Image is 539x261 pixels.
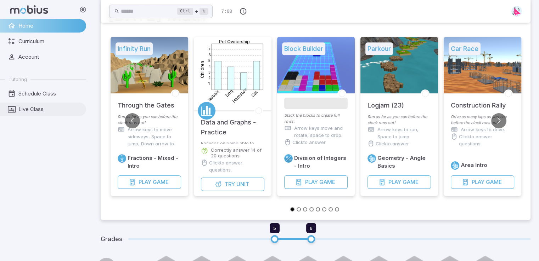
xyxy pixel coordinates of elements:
p: Run as far as you can before the clock runs out! [367,114,431,126]
button: TryUnit [201,178,264,191]
a: Fractions/Decimals [118,154,126,163]
button: Go to slide 5 [316,207,320,211]
text: Cat [250,89,259,98]
button: PlayGame [451,175,514,189]
h5: Grades [101,234,123,244]
span: Game [403,178,419,186]
text: Hamster [231,87,248,104]
button: Go to slide 1 [290,207,294,211]
span: Unit [236,180,249,188]
h5: Block Builder [282,42,325,55]
span: Play [388,178,401,186]
button: Report an Issue [236,5,250,18]
span: Play [305,178,318,186]
p: Click to answer questions. [292,139,348,153]
span: Game [153,178,169,186]
h5: Infinity Run [116,42,153,55]
text: Dog [224,88,234,98]
span: Curriculum [18,37,81,45]
button: Go to slide 7 [329,207,333,211]
span: Game [486,178,502,186]
span: Account [18,53,81,61]
p: Stack the blocks to create full rows. [284,112,348,124]
button: Go to slide 8 [335,207,339,211]
span: Schedule Class [18,90,81,98]
h5: Construction Rally [451,93,506,110]
h5: Parkour [365,42,393,55]
h5: Car Race [449,42,481,55]
text: 7 [208,47,210,51]
a: Geometry 2D [451,161,459,170]
span: Live Class [18,105,81,113]
p: Time Remaining [221,8,232,15]
span: Play [472,178,484,186]
text: 5 [208,58,210,63]
button: PlayGame [284,175,348,189]
span: Game [319,178,335,186]
p: Correctly answer 14 of 20 questions. [211,147,264,158]
text: Rabbit [207,89,220,102]
button: PlayGame [118,175,181,189]
a: Data/Graphing [198,102,215,120]
span: Tutoring [9,76,27,82]
div: + [177,7,208,16]
a: Multiply/Divide [284,154,293,163]
p: Click to answer questions. [209,159,264,173]
a: Geometry 2D [367,154,376,163]
p: Arrow keys move and rotate, space to drop. [294,124,348,139]
p: Arrow keys to drive. [461,126,505,133]
p: Click to answer questions. [459,133,514,147]
p: Drive as many laps as you can before the clock runs out! [451,114,514,126]
h6: Division of Integers - Intro [294,154,348,170]
img: right-triangle.svg [511,6,522,17]
h5: Through the Gates [118,93,174,110]
text: Children [199,61,204,78]
span: Home [18,22,81,30]
text: 2 [208,76,210,80]
h6: Fractions - Mixed - Intro [128,154,181,170]
span: Play [139,178,151,186]
p: Arrow keys to move sideways, Space to jump, Down arrow to duck and roll. [128,126,181,154]
text: 4 [208,64,210,69]
kbd: k [200,8,208,15]
text: Pet Ownership [219,39,249,44]
h5: Data and Graphs - Practice [201,110,264,137]
p: Focuses on being able to read and work with data and graphs. [201,141,264,144]
p: Arrow keys to run, Space to jump. [377,126,431,140]
button: Go to slide 4 [309,207,314,211]
span: Try [225,180,235,188]
p: Run as far as you can before the clock runs out! [118,114,181,126]
kbd: Ctrl [177,8,193,15]
text: 6 [208,53,210,57]
h6: Geometry - Angle Basics [377,154,431,170]
h5: Logjam (23) [367,93,404,110]
text: 3 [208,70,210,74]
button: Go to next slide [491,113,506,128]
button: Go to slide 3 [303,207,307,211]
h6: Area Intro [461,161,487,169]
span: 6 [310,225,313,231]
button: Go to slide 6 [322,207,326,211]
button: Go to slide 2 [297,207,301,211]
p: Click to answer questions. [376,140,431,154]
text: 1 [208,81,209,86]
button: PlayGame [367,175,431,189]
span: 5 [273,225,276,231]
button: Go to previous slide [125,113,140,128]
